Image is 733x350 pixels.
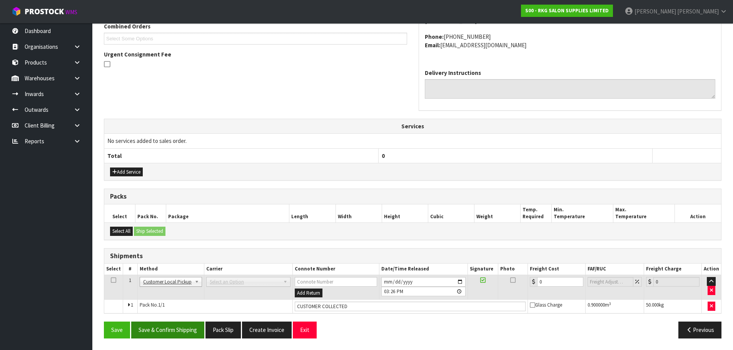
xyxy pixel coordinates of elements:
a: S00 - RKG SALON SUPPLIES LIMITED [521,5,613,17]
span: 1/1 [158,302,165,308]
button: Pack Slip [205,322,241,338]
label: Combined Orders [104,22,150,30]
th: Weight [474,204,521,222]
th: Cubic [428,204,474,222]
img: cube-alt.png [12,7,21,16]
span: Select an Option [210,277,280,287]
th: Date/Time Released [379,264,468,275]
th: FAF/RUC [586,264,644,275]
span: [PERSON_NAME] [677,8,719,15]
sup: 3 [609,301,611,306]
input: Connote Number [295,277,377,287]
th: Action [675,204,721,222]
button: Add Return [295,289,322,298]
th: Height [382,204,428,222]
td: No services added to sales order. [104,134,721,148]
span: Customer Local Pickup [143,277,192,287]
strong: email [425,41,440,49]
small: WMS [65,8,77,16]
th: Pack No. [135,204,166,222]
th: Min. Temperature [551,204,613,222]
button: Save [104,322,130,338]
span: 1 [129,277,131,284]
button: Exit [293,322,317,338]
th: Signature [468,264,498,275]
address: [PHONE_NUMBER] [EMAIL_ADDRESS][DOMAIN_NAME] [425,33,716,49]
h3: Shipments [110,252,715,260]
th: Freight Cost [528,264,586,275]
td: Pack No. [137,300,292,314]
td: kg [644,300,701,314]
label: Urgent Consignment Fee [104,50,171,58]
button: Ship Selected [134,227,165,236]
span: 0 [382,152,385,159]
th: Total [104,148,378,163]
h3: Packs [110,193,715,200]
input: Freight Cost [537,277,583,287]
span: 1 [131,302,133,308]
span: Glass Charge [530,302,562,308]
th: Method [137,264,204,275]
strong: S00 - RKG SALON SUPPLIES LIMITED [525,7,609,14]
label: Delivery Instructions [425,69,481,77]
button: Select All [110,227,133,236]
span: 50.000 [646,302,659,308]
td: m [586,300,644,314]
input: Freight Charge [653,277,700,287]
th: Width [336,204,382,222]
span: ProStock [25,7,64,17]
span: [PERSON_NAME] [634,8,676,15]
button: Previous [678,322,721,338]
th: Temp. Required [521,204,551,222]
th: Photo [498,264,528,275]
th: Connote Number [293,264,379,275]
th: Select [104,264,123,275]
th: Action [701,264,721,275]
strong: phone [425,33,444,40]
th: Freight Charge [644,264,701,275]
input: Freight Adjustment [588,277,633,287]
button: Create Invoice [242,322,292,338]
th: Select [104,204,135,222]
span: 0.900000 [588,302,605,308]
input: Connote Number [295,302,526,311]
th: Length [289,204,336,222]
th: Max. Temperature [613,204,675,222]
th: # [123,264,138,275]
button: Add Service [110,168,143,177]
th: Services [104,119,721,134]
th: Package [166,204,289,222]
button: Save & Confirm Shipping [131,322,204,338]
th: Carrier [204,264,292,275]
